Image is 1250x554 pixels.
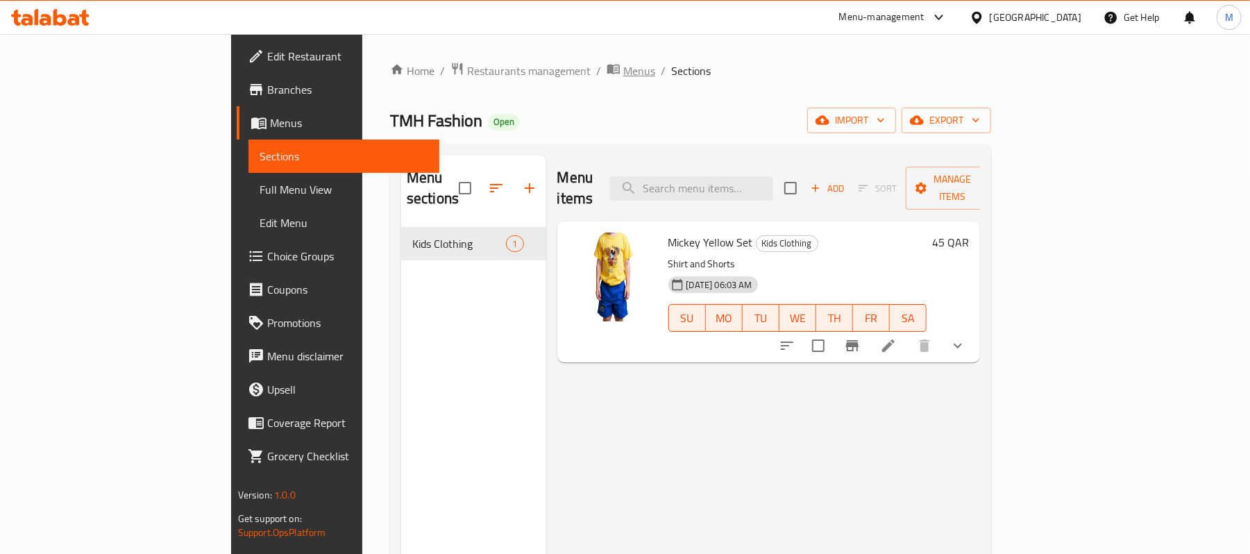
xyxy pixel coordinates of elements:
a: Coverage Report [237,406,440,439]
span: MO [711,308,737,328]
span: Choice Groups [267,248,429,265]
span: Manage items [917,171,988,205]
span: TU [748,308,774,328]
span: TH [822,308,847,328]
span: Open [488,116,520,128]
span: WE [785,308,811,328]
div: Kids Clothing [756,235,818,252]
a: Grocery Checklist [237,439,440,473]
span: FR [859,308,884,328]
div: Open [488,114,520,131]
button: delete [908,329,941,362]
a: Menu disclaimer [237,339,440,373]
span: Sections [671,62,711,79]
button: Add [805,178,850,199]
a: Upsell [237,373,440,406]
div: items [506,235,523,252]
span: [DATE] 06:03 AM [681,278,758,292]
span: Sort sections [480,171,513,205]
button: show more [941,329,974,362]
img: Mickey Yellow Set [568,233,657,321]
button: TU [743,304,779,332]
svg: Show Choices [949,337,966,354]
p: Shirt and Shorts [668,255,927,273]
span: SU [675,308,700,328]
span: Grocery Checklist [267,448,429,464]
a: Promotions [237,306,440,339]
a: Edit menu item [880,337,897,354]
input: search [609,176,773,201]
button: import [807,108,896,133]
span: Version: [238,486,272,504]
li: / [596,62,601,79]
span: Select section [776,174,805,203]
span: 1.0.0 [274,486,296,504]
button: Add section [513,171,546,205]
span: Coupons [267,281,429,298]
div: [GEOGRAPHIC_DATA] [990,10,1081,25]
li: / [661,62,666,79]
h2: Menu items [557,167,593,209]
button: FR [853,304,890,332]
span: Add [809,181,846,196]
span: Menus [623,62,655,79]
span: Full Menu View [260,181,429,198]
nav: Menu sections [401,221,546,266]
span: Branches [267,81,429,98]
a: Menus [237,106,440,140]
button: export [902,108,991,133]
span: Edit Menu [260,215,429,231]
span: Kids Clothing [757,235,818,251]
button: MO [706,304,743,332]
a: Coupons [237,273,440,306]
span: Restaurants management [467,62,591,79]
span: Add item [805,178,850,199]
span: Mickey Yellow Set [668,232,753,253]
a: Branches [237,73,440,106]
button: sort-choices [770,329,804,362]
a: Restaurants management [450,62,591,80]
span: Get support on: [238,510,302,528]
span: Select all sections [450,174,480,203]
button: WE [779,304,816,332]
a: Edit Restaurant [237,40,440,73]
span: M [1225,10,1233,25]
div: Menu-management [839,9,924,26]
span: Select to update [804,331,833,360]
a: Sections [248,140,440,173]
span: Sections [260,148,429,165]
span: TMH Fashion [390,105,482,136]
span: export [913,112,980,129]
span: Menus [270,115,429,131]
button: TH [816,304,853,332]
div: Kids Clothing1 [401,227,546,260]
span: Upsell [267,381,429,398]
span: Kids Clothing [412,235,506,252]
span: Edit Restaurant [267,48,429,65]
span: Menu disclaimer [267,348,429,364]
button: Branch-specific-item [836,329,869,362]
a: Full Menu View [248,173,440,206]
span: Select section first [850,178,906,199]
a: Support.OpsPlatform [238,523,326,542]
span: SA [895,308,921,328]
button: SU [668,304,706,332]
a: Edit Menu [248,206,440,240]
nav: breadcrumb [390,62,991,80]
span: 1 [507,237,523,251]
a: Menus [607,62,655,80]
span: Promotions [267,314,429,331]
li: / [440,62,445,79]
a: Choice Groups [237,240,440,273]
span: Coverage Report [267,414,429,431]
button: Manage items [906,167,999,210]
span: import [818,112,885,129]
h6: 45 QAR [932,233,969,252]
button: SA [890,304,927,332]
